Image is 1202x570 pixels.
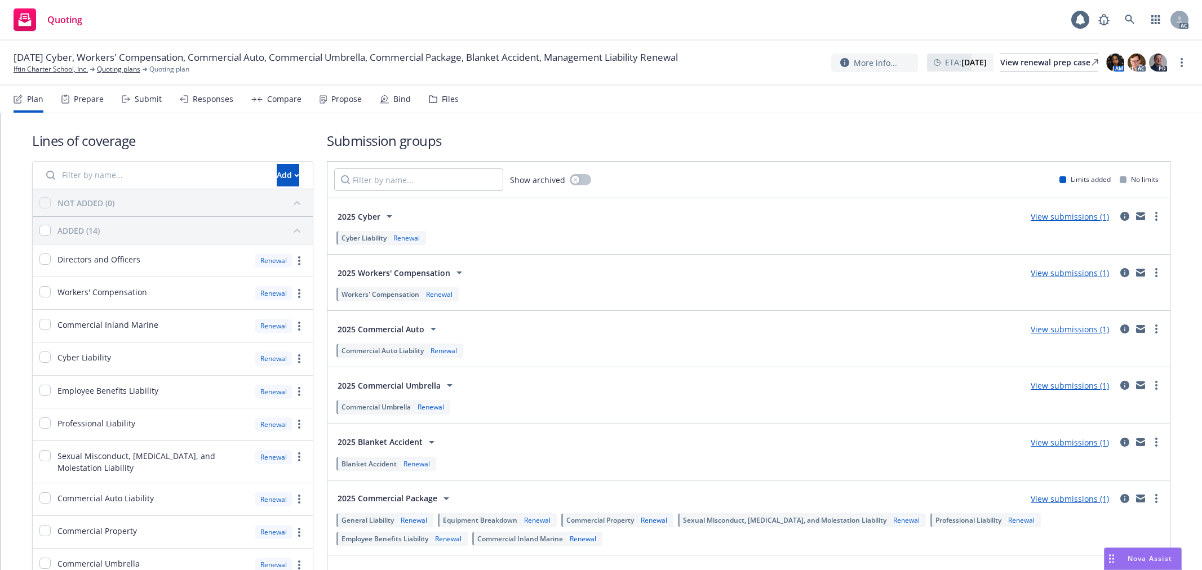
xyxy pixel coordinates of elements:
span: Commercial Umbrella [57,558,140,569]
div: Renewal [891,515,922,525]
a: more [1175,56,1188,69]
a: circleInformation [1118,435,1132,449]
a: more [292,319,306,333]
a: mail [1134,210,1147,223]
span: Employee Benefits Liability [57,385,158,397]
a: more [292,417,306,431]
h1: Submission groups [327,131,1170,150]
img: photo [1128,54,1146,72]
div: Limits added [1059,175,1111,184]
button: NOT ADDED (0) [57,194,306,212]
button: 2025 Commercial Auto [334,318,443,340]
span: Cyber Liability [57,351,111,363]
a: Iftin Charter School, Inc. [14,64,88,74]
div: Renewal [424,290,455,299]
a: mail [1134,266,1147,279]
a: circleInformation [1118,322,1132,336]
span: Commercial Inland Marine [57,319,158,331]
div: Renewal [255,319,292,333]
input: Filter by name... [39,164,270,186]
a: more [1150,435,1163,449]
span: Cyber Liability [341,233,387,243]
a: more [292,352,306,366]
a: Quoting plans [97,64,140,74]
button: 2025 Commercial Package [334,487,456,510]
div: Renewal [255,351,292,366]
a: mail [1134,435,1147,449]
a: more [292,287,306,300]
div: Renewal [255,450,292,464]
div: Renewal [522,515,553,525]
div: Compare [267,95,301,104]
button: 2025 Commercial Umbrella [334,374,460,397]
strong: [DATE] [961,57,987,68]
div: Renewal [638,515,669,525]
a: more [292,492,306,506]
button: 2025 Workers' Compensation [334,261,469,284]
span: 2025 Cyber [338,211,380,222]
span: Directors and Officers [57,253,140,265]
span: Equipment Breakdown [443,515,517,525]
div: Renewal [255,385,292,399]
span: ETA : [945,56,987,68]
a: Switch app [1145,8,1167,31]
a: more [1150,322,1163,336]
div: Renewal [428,346,459,355]
a: circleInformation [1118,378,1132,392]
div: ADDED (14) [57,225,100,237]
a: circleInformation [1118,492,1132,505]
a: mail [1134,322,1147,336]
span: Commercial Umbrella [341,402,411,412]
a: more [292,450,306,464]
a: more [292,526,306,539]
button: Nova Assist [1104,547,1182,570]
div: Renewal [255,286,292,300]
a: mail [1134,378,1147,392]
span: Show archived [510,174,565,186]
button: 2025 Blanket Accident [334,431,442,453]
div: Renewal [401,459,432,469]
span: 2025 Commercial Package [338,492,437,504]
div: Files [442,95,459,104]
a: more [292,254,306,268]
a: Quoting [9,4,87,35]
span: Quoting [47,15,82,24]
a: View submissions (1) [1031,380,1109,391]
a: circleInformation [1118,210,1132,223]
button: 2025 Cyber [334,205,400,228]
a: Report a Bug [1093,8,1115,31]
span: Blanket Accident [341,459,397,469]
img: photo [1149,54,1167,72]
a: mail [1134,492,1147,505]
div: Responses [193,95,233,104]
span: More info... [854,57,897,69]
div: Renewal [567,534,598,544]
div: Renewal [1006,515,1037,525]
a: Search [1119,8,1141,31]
div: Prepare [74,95,104,104]
button: Add [277,164,299,186]
div: Renewal [255,492,292,506]
span: Commercial Inland Marine [477,534,563,544]
div: No limits [1120,175,1159,184]
a: View submissions (1) [1031,324,1109,335]
div: Renewal [255,253,292,268]
span: Workers' Compensation [57,286,147,298]
div: Renewal [398,515,429,525]
div: Renewal [255,417,292,431]
span: Sexual Misconduct, [MEDICAL_DATA], and Molestation Liability [683,515,886,525]
span: Workers' Compensation [341,290,419,299]
a: more [292,385,306,398]
span: Commercial Auto Liability [57,492,154,504]
a: circleInformation [1118,266,1132,279]
button: ADDED (14) [57,221,306,239]
span: Professional Liability [935,515,1001,525]
div: Submit [135,95,162,104]
div: Renewal [255,525,292,539]
a: View submissions (1) [1031,211,1109,222]
span: [DATE] Cyber, Workers' Compensation, Commercial Auto, Commercial Umbrella, Commercial Package, Bl... [14,51,678,64]
a: View submissions (1) [1031,493,1109,504]
a: more [1150,266,1163,279]
div: Bind [393,95,411,104]
a: View submissions (1) [1031,268,1109,278]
